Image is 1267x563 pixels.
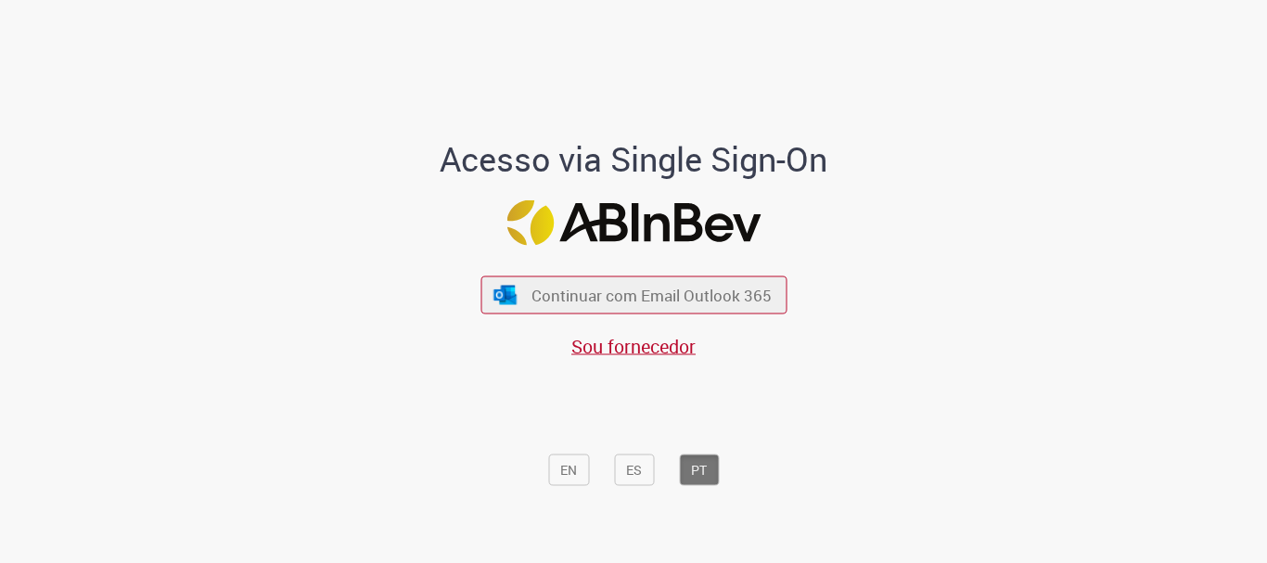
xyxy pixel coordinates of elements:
img: Logo ABInBev [506,200,761,246]
button: EN [548,454,589,486]
a: Sou fornecedor [571,334,696,359]
button: ES [614,454,654,486]
img: ícone Azure/Microsoft 360 [493,285,518,304]
button: ícone Azure/Microsoft 360 Continuar com Email Outlook 365 [480,276,787,314]
h1: Acesso via Single Sign-On [377,141,891,178]
span: Continuar com Email Outlook 365 [531,285,772,306]
button: PT [679,454,719,486]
